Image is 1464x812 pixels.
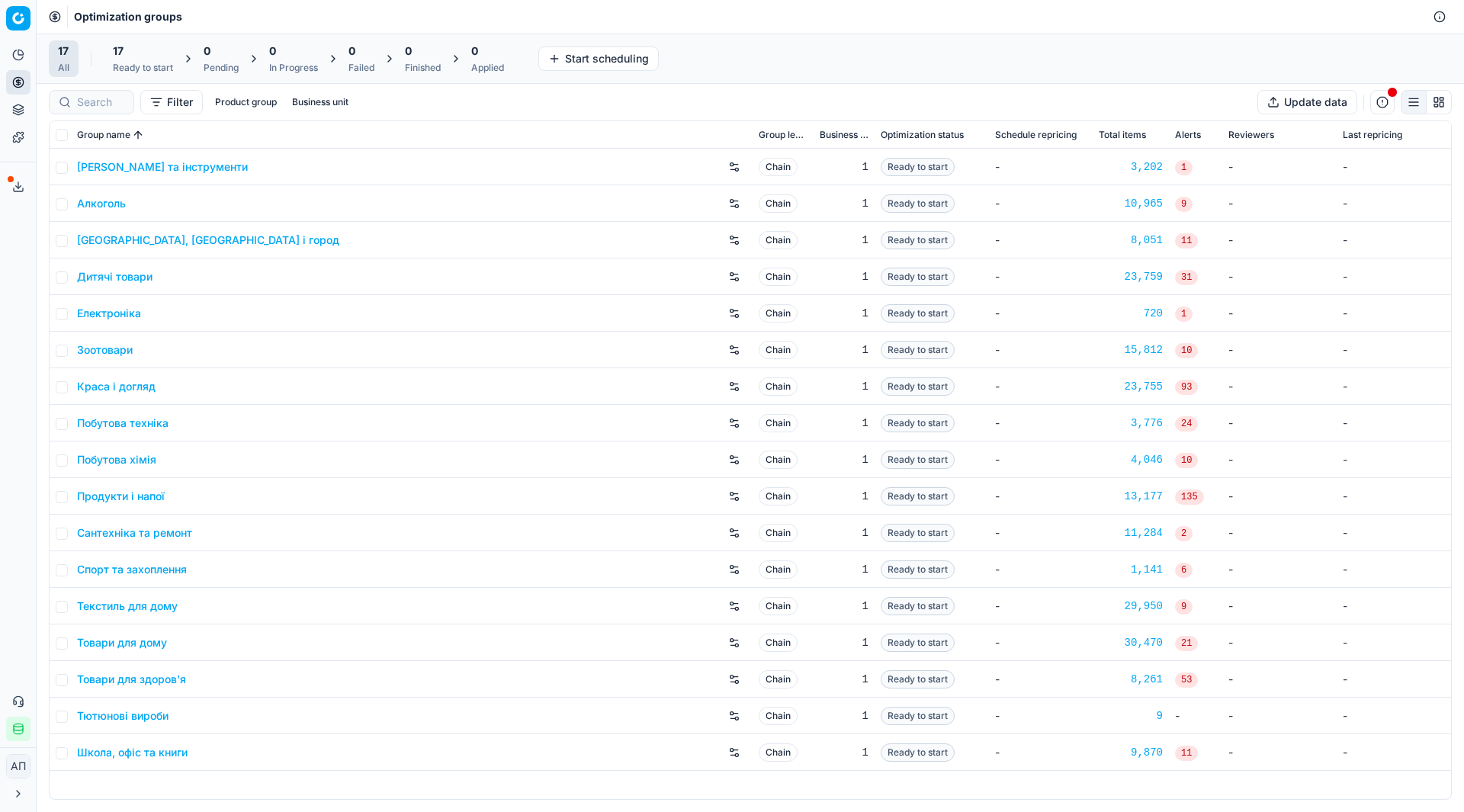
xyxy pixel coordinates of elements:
td: - [1222,368,1337,405]
div: 1 [820,306,868,321]
span: Ready to start [881,414,955,432]
div: Applied [471,62,504,74]
button: Business unit [286,93,355,111]
td: - [989,258,1093,295]
a: Школа, офіс та книги [77,745,188,760]
span: Chain [759,231,798,249]
span: Optimization groups [74,9,182,24]
a: 9,870 [1099,745,1163,760]
a: Краса і догляд [77,379,156,394]
span: 9 [1175,599,1193,615]
div: Pending [204,62,239,74]
td: - [989,515,1093,551]
span: Ready to start [881,451,955,469]
a: Сантехніка та ремонт [77,525,192,541]
td: - [1337,185,1451,222]
span: 2 [1175,526,1193,541]
div: 15,812 [1099,342,1163,358]
span: 31 [1175,270,1198,285]
a: 9 [1099,708,1163,724]
td: - [1337,258,1451,295]
td: - [1222,405,1337,441]
span: Schedule repricing [995,129,1077,141]
div: 720 [1099,306,1163,321]
div: Ready to start [113,62,173,74]
a: Товари для здоров'я [77,672,186,687]
a: 3,202 [1099,159,1163,175]
span: 11 [1175,746,1198,761]
div: 1 [820,269,868,284]
span: Reviewers [1228,129,1274,141]
span: 17 [58,43,69,59]
button: Start scheduling [538,47,659,71]
div: 1 [820,635,868,650]
a: Текстиль для дому [77,599,178,614]
span: 6 [1175,563,1193,578]
span: 0 [348,43,355,59]
span: 17 [113,43,124,59]
td: - [1337,588,1451,624]
span: Ready to start [881,524,955,542]
div: 1 [820,452,868,467]
span: 21 [1175,636,1198,651]
span: 93 [1175,380,1198,395]
a: 11,284 [1099,525,1163,541]
button: Product group [209,93,283,111]
td: - [1169,698,1222,734]
td: - [1222,661,1337,698]
div: 1 [820,416,868,431]
td: - [1222,149,1337,185]
span: 9 [1175,197,1193,212]
div: In Progress [269,62,318,74]
span: 11 [1175,233,1198,249]
span: 10 [1175,343,1198,358]
td: - [1337,734,1451,771]
td: - [1222,515,1337,551]
td: - [989,441,1093,478]
span: 1 [1175,307,1193,322]
span: Chain [759,634,798,652]
a: Побутова техніка [77,416,169,431]
td: - [1337,295,1451,332]
td: - [1337,661,1451,698]
span: Ready to start [881,597,955,615]
span: 0 [405,43,412,59]
td: - [1222,478,1337,515]
td: - [1222,258,1337,295]
span: 10 [1175,453,1198,468]
div: 1 [820,342,868,358]
span: Chain [759,560,798,579]
span: АП [7,755,30,778]
span: Ready to start [881,158,955,176]
a: Дитячі товари [77,269,152,284]
span: Ready to start [881,707,955,725]
span: Chain [759,194,798,213]
a: 3,776 [1099,416,1163,431]
a: Продукти і напої [77,489,165,504]
span: 0 [269,43,276,59]
span: Ready to start [881,670,955,688]
button: АП [6,754,30,778]
div: 8,051 [1099,233,1163,248]
a: Зоотовари [77,342,133,358]
td: - [989,222,1093,258]
a: Тютюнові вироби [77,708,169,724]
td: - [989,478,1093,515]
span: Ready to start [881,231,955,249]
div: 23,759 [1099,269,1163,284]
td: - [1337,441,1451,478]
td: - [989,588,1093,624]
span: Chain [759,597,798,615]
td: - [989,551,1093,588]
td: - [1222,222,1337,258]
a: 1,141 [1099,562,1163,577]
div: 10,965 [1099,196,1163,211]
button: Filter [140,90,203,114]
td: - [989,185,1093,222]
span: Chain [759,487,798,505]
span: Chain [759,451,798,469]
td: - [989,368,1093,405]
div: 1 [820,196,868,211]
